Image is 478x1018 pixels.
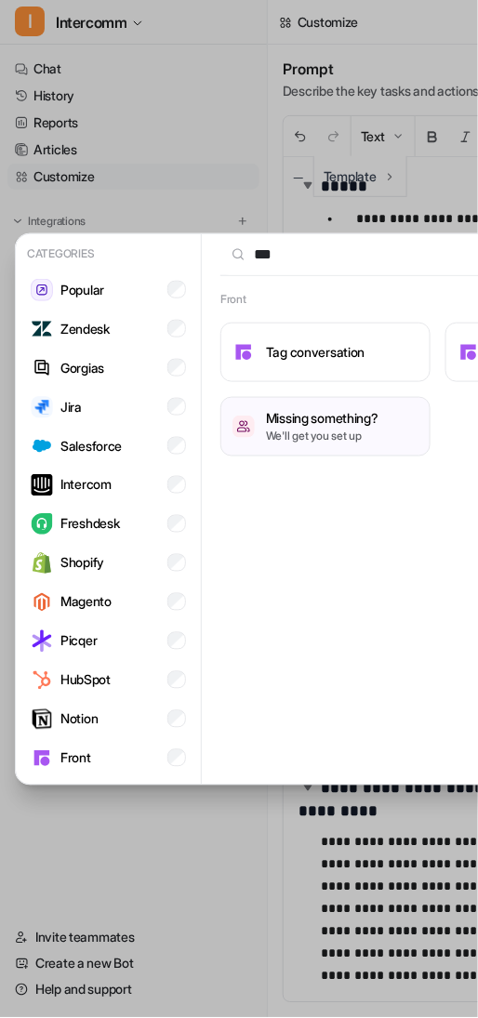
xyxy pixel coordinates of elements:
[220,397,431,456] button: /missing-somethingMissing something?We'll get you set up
[60,475,112,495] p: Intercom
[220,323,431,382] button: Tag conversationTag conversation
[60,670,111,690] p: HubSpot
[232,341,255,364] img: Tag conversation
[60,592,112,612] p: Magento
[60,631,97,651] p: Picqer
[60,709,98,729] p: Notion
[60,319,110,338] p: Zendesk
[23,242,193,266] p: Categories
[60,280,104,299] p: Popular
[266,428,378,444] p: We'll get you set up
[266,342,365,362] h3: Tag conversation
[60,397,82,416] p: Jira
[60,358,104,377] p: Gorgias
[60,553,104,573] p: Shopify
[220,291,246,308] h2: Front
[232,416,255,438] img: /missing-something
[266,408,378,428] h3: Missing something?
[60,514,119,534] p: Freshdesk
[60,436,122,456] p: Salesforce
[60,748,91,768] p: Front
